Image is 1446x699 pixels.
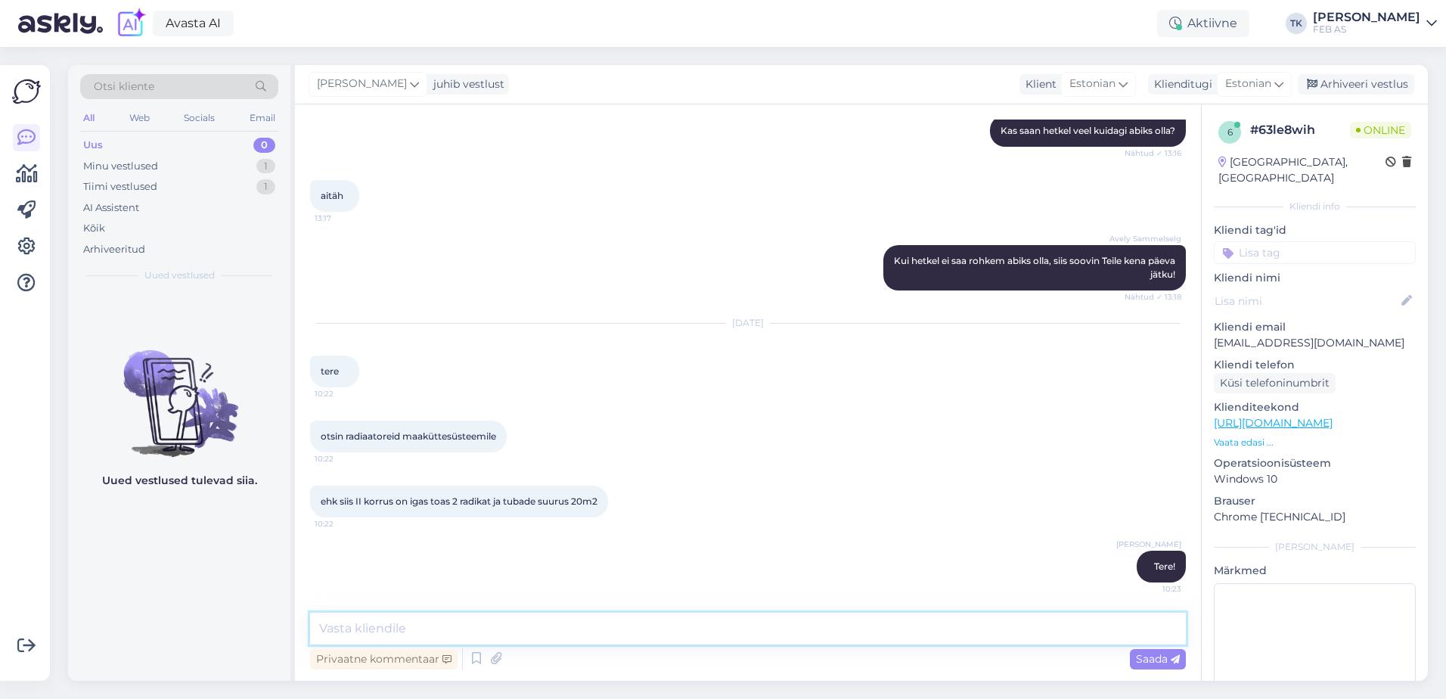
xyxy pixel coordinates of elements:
div: 0 [253,138,275,153]
span: Estonian [1225,76,1271,92]
span: Online [1350,122,1411,138]
p: [EMAIL_ADDRESS][DOMAIN_NAME] [1214,335,1416,351]
div: 1 [256,159,275,174]
span: tere [321,365,339,377]
a: [URL][DOMAIN_NAME] [1214,416,1333,430]
p: Operatsioonisüsteem [1214,455,1416,471]
div: Klienditugi [1148,76,1212,92]
div: Minu vestlused [83,159,158,174]
div: [PERSON_NAME] [1214,540,1416,554]
div: All [80,108,98,128]
p: Chrome [TECHNICAL_ID] [1214,509,1416,525]
a: Avasta AI [153,11,234,36]
img: No chats [68,323,290,459]
span: 10:23 [1125,583,1181,595]
span: [PERSON_NAME] [317,76,407,92]
span: Tere! [1154,561,1175,572]
div: FEB AS [1313,23,1420,36]
div: juhib vestlust [427,76,504,92]
div: AI Assistent [83,200,139,216]
p: Kliendi tag'id [1214,222,1416,238]
span: Otsi kliente [94,79,154,95]
div: Email [247,108,278,128]
span: ehk siis II korrus on igas toas 2 radikat ja tubade suurus 20m2 [321,496,597,507]
img: Askly Logo [12,77,41,106]
span: Nähtud ✓ 13:16 [1125,148,1181,159]
div: Arhiveeritud [83,242,145,257]
div: Tiimi vestlused [83,179,157,194]
div: Socials [181,108,218,128]
span: [PERSON_NAME] [1116,539,1181,550]
p: Vaata edasi ... [1214,436,1416,449]
span: Kui hetkel ei saa rohkem abiks olla, siis soovin Teile kena päeva jätku! [894,255,1178,280]
span: 10:22 [315,453,371,464]
p: Windows 10 [1214,471,1416,487]
div: Küsi telefoninumbrit [1214,373,1336,393]
span: 13:17 [315,213,371,224]
span: 10:22 [315,388,371,399]
span: Avely Sammelselg [1109,233,1181,244]
p: Kliendi email [1214,319,1416,335]
div: Kliendi info [1214,200,1416,213]
span: 10:22 [315,518,371,530]
p: Uued vestlused tulevad siia. [102,473,257,489]
span: 6 [1227,126,1233,138]
div: Arhiveeri vestlus [1298,74,1414,95]
div: Kõik [83,221,105,236]
div: [DATE] [310,316,1186,330]
span: aitäh [321,190,343,201]
p: Märkmed [1214,563,1416,579]
input: Lisa nimi [1215,293,1398,309]
span: Kas saan hetkel veel kuidagi abiks olla? [1001,125,1175,136]
input: Lisa tag [1214,241,1416,264]
div: # 63le8wih [1250,121,1350,139]
div: Web [126,108,153,128]
div: [PERSON_NAME] [1313,11,1420,23]
span: otsin radiaatoreid maaküttesüsteemile [321,430,496,442]
a: [PERSON_NAME]FEB AS [1313,11,1437,36]
span: Uued vestlused [144,269,215,282]
div: TK [1286,13,1307,34]
span: Nähtud ✓ 13:18 [1125,291,1181,303]
span: Saada [1136,652,1180,666]
div: [GEOGRAPHIC_DATA], [GEOGRAPHIC_DATA] [1218,154,1385,186]
div: 1 [256,179,275,194]
img: explore-ai [115,8,147,39]
div: Uus [83,138,103,153]
p: Kliendi nimi [1214,270,1416,286]
span: Estonian [1069,76,1116,92]
p: Kliendi telefon [1214,357,1416,373]
div: Aktiivne [1157,10,1249,37]
p: Brauser [1214,493,1416,509]
p: Klienditeekond [1214,399,1416,415]
div: Klient [1019,76,1057,92]
div: Privaatne kommentaar [310,649,458,669]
